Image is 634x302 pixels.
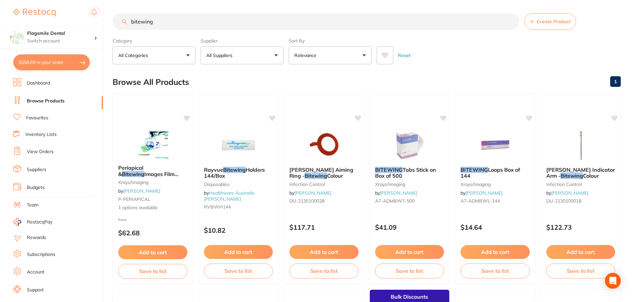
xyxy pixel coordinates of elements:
[113,78,189,87] h2: Browse All Products
[461,166,520,179] span: Loops Box of 144
[289,264,359,278] button: Save to list
[375,166,436,179] span: Tabs Stick on Box of 500
[327,172,343,179] span: Colour
[375,264,444,278] button: Save to list
[289,167,359,179] b: Durr Aiming Ring - Bitewing Colour
[289,245,359,259] button: Add to cart
[204,182,273,187] small: Disposables
[27,30,94,37] h4: Flagsmile Dental
[123,188,160,194] a: [PERSON_NAME]
[375,182,444,187] small: xrays/imaging
[289,223,359,231] p: $117.71
[537,19,570,24] span: Create Product
[546,198,581,204] span: DU-2130100018
[204,166,265,179] span: Holders 144/Box
[461,223,530,231] p: $14.64
[27,166,46,173] a: Suppliers
[131,126,174,159] img: Periapical & Bitewing Images Film Radiography
[27,269,44,275] a: Account
[375,167,444,179] b: BITEWING Tabs Stick on Box of 500
[473,128,516,161] img: BITEWING Loops Box of 144
[524,13,576,30] button: Create Product
[13,218,21,226] img: RestocqPay
[118,188,160,194] span: by
[461,245,530,259] button: Add to cart
[375,198,415,204] span: A7-ADMBWT-500
[380,190,417,196] a: [PERSON_NAME]
[375,245,444,259] button: Add to cart
[118,217,127,222] span: from
[551,190,588,196] a: [PERSON_NAME]
[122,171,144,177] em: Bitewing
[10,30,24,44] img: Flagsmile Dental
[118,264,187,278] button: Save to list
[605,273,621,289] div: Open Intercom Messenger
[118,205,187,211] span: 1 options available
[27,287,44,293] a: Support
[204,190,254,202] a: Healthware Australia [PERSON_NAME]
[27,219,52,225] span: RestocqPay
[546,182,615,187] small: infection control
[302,128,345,161] img: Durr Aiming Ring - Bitewing Colour
[223,166,246,173] em: Bitewing
[559,128,602,161] img: Durr Indicator Arm - Bitewing Colour
[583,172,599,179] span: Colour
[113,13,519,30] input: Search Products
[546,245,615,259] button: Add to cart
[27,149,54,155] a: View Orders
[375,166,403,173] em: BITEWING
[204,226,273,234] p: $10.82
[461,198,500,204] span: A7-ADMBWL-144
[27,251,55,258] a: Subscriptions
[118,196,150,202] span: P-PERIAPICAL
[204,245,273,259] button: Add to cart
[294,190,331,196] a: [PERSON_NAME]
[27,38,94,44] p: Switch account
[461,190,503,196] span: by
[118,245,187,259] button: Add to cart
[113,38,195,44] label: Category
[204,264,273,278] button: Save to list
[546,166,615,179] span: [PERSON_NAME] Indicator Arm -
[546,167,615,179] b: Durr Indicator Arm - Bitewing Colour
[461,167,530,179] b: BITEWING Loops Box of 144
[27,184,45,191] a: Budgets
[388,128,431,161] img: BITEWING Tabs Stick on Box of 500
[13,5,56,20] a: Restocq Logo
[396,46,413,64] button: Reset
[546,223,615,231] p: $122.73
[375,190,417,196] span: by
[217,128,260,161] img: Rayvue Bitewing Holders 144/Box
[13,218,52,226] a: RestocqPay
[289,46,371,64] button: Relevance
[118,180,187,185] small: xrays/imaging
[13,9,56,17] img: Restocq Logo
[610,75,621,88] a: 1
[461,166,488,173] em: BITEWING
[289,38,371,44] label: Sort By
[27,202,38,209] a: Team
[465,190,503,196] a: [PERSON_NAME]
[204,204,231,210] span: RVBWH144
[201,46,283,64] button: All Suppliers
[118,171,178,183] span: Images Film Radiography
[118,52,151,59] p: All Categories
[118,165,187,177] b: Periapical & Bitewing Images Film Radiography
[461,182,530,187] small: xrays/imaging
[201,38,283,44] label: Supplier
[561,172,583,179] em: Bitewing
[118,164,143,177] span: Periapical &
[546,264,615,278] button: Save to list
[204,167,273,179] b: Rayvue Bitewing Holders 144/Box
[27,234,46,241] a: Rewards
[25,131,57,138] a: Inventory Lists
[27,80,50,87] a: Dashboard
[546,190,588,196] span: by
[294,52,319,59] p: Relevance
[289,198,324,204] span: DU-2130100028
[206,52,235,59] p: All Suppliers
[305,172,327,179] em: Bitewing
[13,54,90,70] button: $558.69 in your order
[26,115,48,121] a: Favourites
[113,46,195,64] button: All Categories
